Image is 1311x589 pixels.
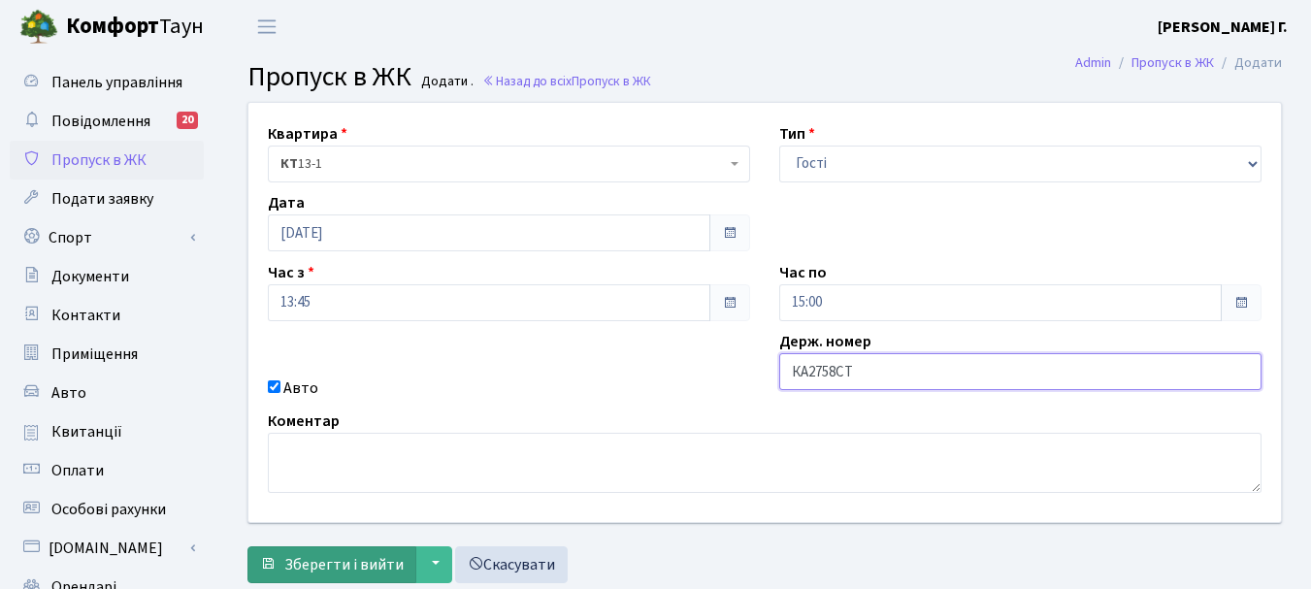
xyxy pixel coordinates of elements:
a: Авто [10,374,204,412]
span: Таун [66,11,204,44]
a: [DOMAIN_NAME] [10,529,204,568]
span: Особові рахунки [51,499,166,520]
button: Зберегти і вийти [247,546,416,583]
button: Переключити навігацію [243,11,291,43]
span: Квитанції [51,421,122,442]
a: Приміщення [10,335,204,374]
span: Пропуск в ЖК [572,72,651,90]
span: Повідомлення [51,111,150,132]
b: [PERSON_NAME] Г. [1158,16,1288,38]
span: Документи [51,266,129,287]
span: Панель управління [51,72,182,93]
div: 20 [177,112,198,129]
a: Пропуск в ЖК [10,141,204,180]
label: Час по [779,261,827,284]
b: КТ [280,154,298,174]
input: AA0001AA [779,353,1262,390]
label: Коментар [268,409,340,433]
span: Контакти [51,305,120,326]
span: Зберегти і вийти [284,554,404,575]
a: Назад до всіхПропуск в ЖК [482,72,651,90]
img: logo.png [19,8,58,47]
span: <b>КТ</b>&nbsp;&nbsp;&nbsp;&nbsp;13-1 [268,146,750,182]
label: Держ. номер [779,330,871,353]
label: Квартира [268,122,347,146]
b: Комфорт [66,11,159,42]
a: Подати заявку [10,180,204,218]
span: Авто [51,382,86,404]
a: Особові рахунки [10,490,204,529]
nav: breadcrumb [1046,43,1311,83]
span: Подати заявку [51,188,153,210]
a: Документи [10,257,204,296]
span: Приміщення [51,344,138,365]
span: Пропуск в ЖК [247,57,411,96]
li: Додати [1214,52,1282,74]
a: Спорт [10,218,204,257]
span: <b>КТ</b>&nbsp;&nbsp;&nbsp;&nbsp;13-1 [280,154,726,174]
a: Повідомлення20 [10,102,204,141]
a: Контакти [10,296,204,335]
a: [PERSON_NAME] Г. [1158,16,1288,39]
a: Квитанції [10,412,204,451]
a: Пропуск в ЖК [1131,52,1214,73]
a: Admin [1075,52,1111,73]
small: Додати . [417,74,474,90]
label: Авто [283,376,318,400]
span: Оплати [51,460,104,481]
label: Тип [779,122,815,146]
span: Пропуск в ЖК [51,149,147,171]
a: Панель управління [10,63,204,102]
a: Оплати [10,451,204,490]
label: Дата [268,191,305,214]
label: Час з [268,261,314,284]
a: Скасувати [455,546,568,583]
